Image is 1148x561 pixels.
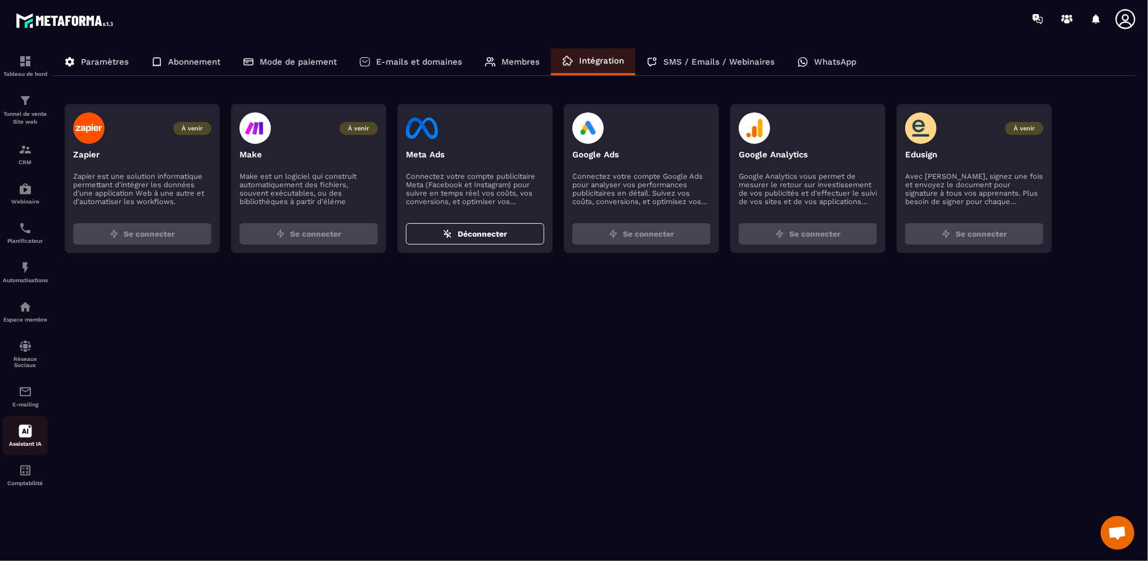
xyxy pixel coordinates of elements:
img: edusign-logo.5fe905fa.svg [905,112,937,144]
img: zap.8ac5aa27.svg [110,229,119,238]
img: social-network [19,340,32,353]
a: automationsautomationsEspace membre [3,292,48,331]
p: Webinaire [3,198,48,205]
img: accountant [19,464,32,477]
img: google-ads-logo.4cdbfafa.svg [572,112,604,144]
p: Meta Ads [406,150,544,160]
p: Automatisations [3,277,48,283]
span: À venir [1005,122,1043,135]
p: Intégration [579,56,624,66]
img: zap.8ac5aa27.svg [276,229,285,238]
img: zap.8ac5aa27.svg [609,229,618,238]
button: Se connecter [73,223,211,245]
a: emailemailE-mailing [3,377,48,416]
a: automationsautomationsWebinaire [3,174,48,213]
p: E-mails et domaines [376,57,462,67]
div: > [53,38,1137,270]
p: SMS / Emails / Webinaires [663,57,775,67]
p: Google Analytics vous permet de mesurer le retour sur investissement de vos publicités et d'effec... [739,172,877,206]
p: Make est un logiciel qui construit automatiquement des fichiers, souvent exécutables, ou des bibl... [239,172,378,206]
p: Membres [501,57,540,67]
button: Se connecter [739,223,877,245]
p: Make [239,150,378,160]
img: google-analytics-logo.594682c4.svg [739,112,771,144]
img: formation [19,143,32,156]
img: zap.8ac5aa27.svg [942,229,951,238]
button: Se connecter [905,223,1043,245]
p: Mode de paiement [260,57,337,67]
p: E-mailing [3,401,48,408]
div: Ouvrir le chat [1101,516,1135,550]
span: Se connecter [790,228,841,239]
img: zap.8ac5aa27.svg [775,229,784,238]
p: Planificateur [3,238,48,244]
a: social-networksocial-networkRéseaux Sociaux [3,331,48,377]
button: Se connecter [572,223,711,245]
span: À venir [340,122,378,135]
img: automations [19,300,32,314]
p: Connectez votre compte publicitaire Meta (Facebook et Instagram) pour suivre en temps réel vos co... [406,172,544,206]
p: Tableau de bord [3,71,48,77]
img: automations [19,182,32,196]
span: Déconnecter [458,228,507,239]
span: Se connecter [124,228,175,239]
p: Connectez votre compte Google Ads pour analyser vos performances publicitaires en détail. Suivez ... [572,172,711,206]
p: Avec [PERSON_NAME], signez une fois et envoyez le document pour signature à tous vos apprenants. ... [905,172,1043,206]
p: Espace membre [3,316,48,323]
p: Zapier [73,150,211,160]
p: CRM [3,159,48,165]
a: formationformationCRM [3,134,48,174]
a: automationsautomationsAutomatisations [3,252,48,292]
img: automations [19,261,32,274]
p: Tunnel de vente Site web [3,110,48,126]
button: Se connecter [239,223,378,245]
p: Edusign [905,150,1043,160]
p: Réseaux Sociaux [3,356,48,368]
p: WhatsApp [814,57,856,67]
span: Se connecter [956,228,1007,239]
img: zap-off.84e09383.svg [443,229,452,238]
img: facebook-logo.eb727249.svg [406,112,438,144]
img: logo [16,10,117,31]
img: make-logo.47d65c36.svg [239,112,271,144]
p: Google Ads [572,150,711,160]
p: Comptabilité [3,480,48,486]
span: Se connecter [291,228,342,239]
a: formationformationTableau de bord [3,46,48,85]
span: À venir [173,122,211,135]
a: formationformationTunnel de vente Site web [3,85,48,134]
p: Abonnement [168,57,220,67]
span: Se connecter [623,228,675,239]
img: zapier-logo.003d59f5.svg [73,112,105,144]
button: Déconnecter [406,223,544,245]
a: accountantaccountantComptabilité [3,455,48,495]
img: formation [19,55,32,68]
p: Zapier est une solution informatique permettant d'intégrer les données d'une application Web à un... [73,172,211,206]
img: scheduler [19,221,32,235]
img: email [19,385,32,399]
p: Google Analytics [739,150,877,160]
p: Assistant IA [3,441,48,447]
a: schedulerschedulerPlanificateur [3,213,48,252]
p: Paramètres [81,57,129,67]
a: Assistant IA [3,416,48,455]
img: formation [19,94,32,107]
